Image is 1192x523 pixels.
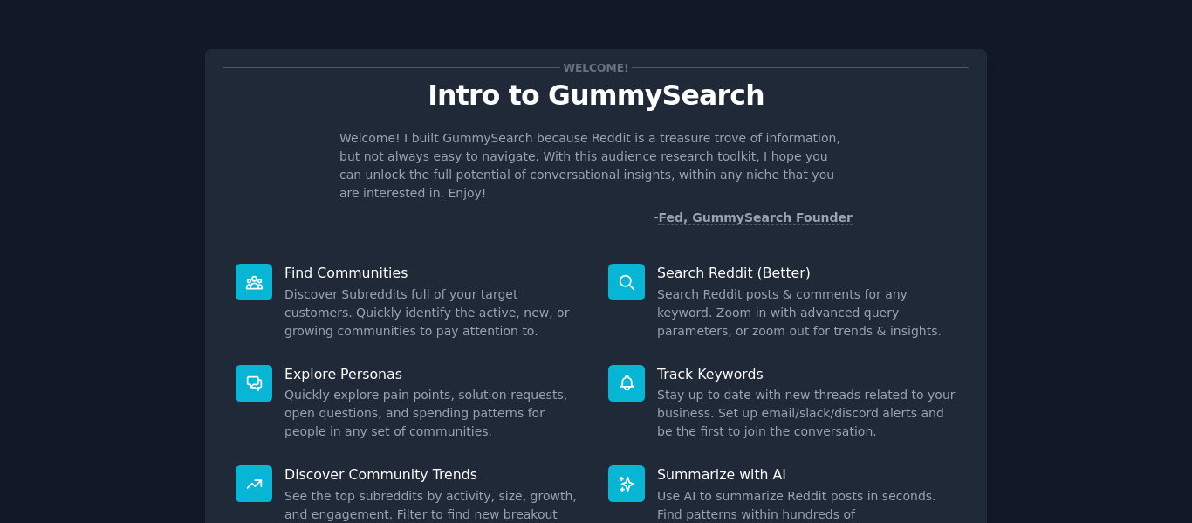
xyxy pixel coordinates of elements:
p: Intro to GummySearch [223,80,969,111]
p: Welcome! I built GummySearch because Reddit is a treasure trove of information, but not always ea... [339,129,853,203]
span: Welcome! [560,58,632,77]
dd: Search Reddit posts & comments for any keyword. Zoom in with advanced query parameters, or zoom o... [657,286,956,341]
p: Find Communities [284,264,584,282]
dd: Quickly explore pain points, solution requests, open questions, and spending patterns for people ... [284,386,584,441]
dd: Discover Subreddits full of your target customers. Quickly identify the active, new, or growing c... [284,286,584,341]
p: Explore Personas [284,365,584,383]
a: Fed, GummySearch Founder [658,210,853,225]
div: - [654,209,853,227]
dd: Stay up to date with new threads related to your business. Set up email/slack/discord alerts and ... [657,386,956,441]
p: Search Reddit (Better) [657,264,956,282]
p: Track Keywords [657,365,956,383]
p: Discover Community Trends [284,465,584,484]
p: Summarize with AI [657,465,956,484]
